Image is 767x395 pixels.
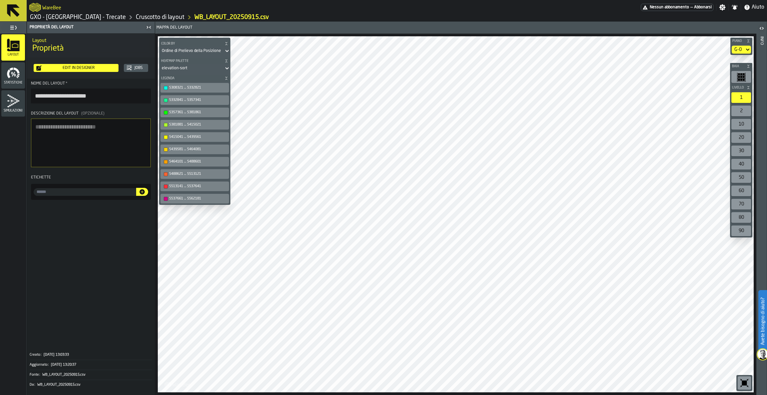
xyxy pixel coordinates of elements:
label: input-value- [34,188,136,196]
span: : [39,373,40,377]
div: button-toolbar-undefined [730,70,752,84]
span: : [48,363,49,367]
span: — [690,5,693,10]
div: 10 [731,119,751,130]
div: button-toolbar-undefined [730,91,752,104]
div: 20 [731,132,751,143]
div: Nome del layout [31,81,151,86]
span: Layout [1,53,25,57]
div: 2 [731,106,751,116]
span: Etichette [31,176,51,180]
div: DropdownMenuValue-elevation-sort [159,64,230,72]
label: button-toggle-Notifiche [729,4,741,11]
button: Fonte:WB_LAYOUT_20250915.csv [30,370,152,380]
div: 5308321 ... 5332821 [169,86,227,90]
div: DropdownMenuValue-sortOrder [162,49,221,53]
div: 60 [731,186,751,196]
button: button-Jobs [124,64,148,72]
div: 90 [731,225,751,236]
div: Abbonamento al menu [641,4,713,11]
a: link-to-/wh/i/7274009e-5361-4e21-8e36-7045ee840609 [30,14,126,21]
header: Info [756,22,767,395]
div: 30 [731,146,751,156]
div: button-toolbar-undefined [159,106,230,119]
a: link-to-/wh/i/7274009e-5361-4e21-8e36-7045ee840609/layouts/5c4e9e88-a77f-4699-8270-872ff6432a63 [194,14,269,21]
button: button- [159,75,230,82]
span: Aiuto [752,3,764,11]
button: button- [730,84,752,91]
div: Creato [30,353,43,357]
header: Proprietà del layout [27,22,155,33]
div: 5537661 ... 5562181 [169,197,227,201]
label: Avete bisogno di aiuto? [759,291,766,352]
div: KeyValueItem-Creato [30,350,152,360]
div: button-toolbar-undefined [730,144,752,158]
div: button-toolbar-undefined [730,171,752,184]
div: DropdownMenuValue-default-floor [734,47,742,52]
button: button- [159,58,230,64]
div: Jobs [132,66,145,70]
div: DropdownMenuValue-default-floor [732,46,751,54]
div: Fonte [30,373,42,377]
div: button-toolbar-undefined [159,193,230,205]
span: Mappa del layout [156,25,192,30]
span: Piano [731,39,745,43]
div: 5439581 ... 5464081 [169,147,227,152]
div: 5381881 ... 5415021 [169,123,227,127]
span: Abbonarsi [694,5,712,10]
a: logo-header [159,378,197,391]
label: button-toggle-Impostazioni [716,4,728,11]
div: button-toolbar-undefined [159,156,230,168]
div: button-toolbar-undefined [159,82,230,94]
div: Edit in Designer [42,66,116,70]
div: 50 [731,172,751,183]
div: Info [759,35,764,393]
nav: Breadcrumb [29,13,397,21]
textarea: Descrizione del layout(Opzionale) [31,119,151,167]
a: link-to-/wh/i/7274009e-5361-4e21-8e36-7045ee840609/designer [136,14,184,21]
span: Richiesto [66,81,68,86]
div: button-toolbar-undefined [159,94,230,106]
div: button-toolbar-undefined [730,104,752,118]
span: Statistiche [1,81,25,85]
div: 5488621 ... 5513121 [169,172,227,176]
div: button-toolbar-undefined [736,375,752,391]
span: WB_LAYOUT_20250915.csv [37,383,81,387]
span: Heatmap Palette [160,59,223,63]
div: 5332841 ... 5357341 [169,98,227,102]
div: button-toolbar-undefined [730,131,752,144]
div: Proprietà del layout [28,25,144,30]
div: KeyValueItem-Aggiornato [30,360,152,370]
div: DropdownMenuValue-sortOrder [159,47,230,55]
label: button-toggle-Seleziona il menu completo [1,23,25,32]
a: link-to-/wh/i/7274009e-5361-4e21-8e36-7045ee840609/pricing/ [641,4,713,11]
div: Da [30,383,37,387]
h2: Sub Title [32,37,149,43]
button: button-Edit in Designer [34,64,119,72]
button: button- [730,63,752,70]
div: button-toolbar-undefined [730,118,752,131]
span: Proprietà [32,43,64,54]
div: 5513141 ... 5537641 [169,184,227,189]
button: Creato:[DATE] 13:03:33 [30,350,152,360]
input: input-value- input-value- [34,188,136,196]
div: 5415041 ... 5439561 [169,135,227,139]
div: 40 [731,159,751,170]
div: button-toolbar-undefined [730,184,752,197]
button: button- [159,40,230,47]
span: [DATE] 13:03:33 [44,353,69,357]
label: button-toggle-Chiudimi [144,23,153,31]
input: button-toolbar-Nome del layout [31,89,151,103]
li: menu Layout [1,34,25,61]
span: Simulazioni [1,109,25,113]
span: Nessun abbonamento [650,5,689,10]
div: button-toolbar-undefined [159,180,230,193]
span: Descrizione del layout [31,112,79,116]
button: Da:WB_LAYOUT_20250915.csv [30,380,152,390]
svg: Azzeramento dello zoom e della posizione [739,378,750,388]
div: 1 [731,92,751,103]
label: button-toggle-Aiuto [741,3,767,11]
div: button-toolbar-undefined [159,168,230,180]
div: button-toolbar-undefined [730,211,752,224]
div: DropdownMenuValue-elevation-sort [162,66,221,71]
